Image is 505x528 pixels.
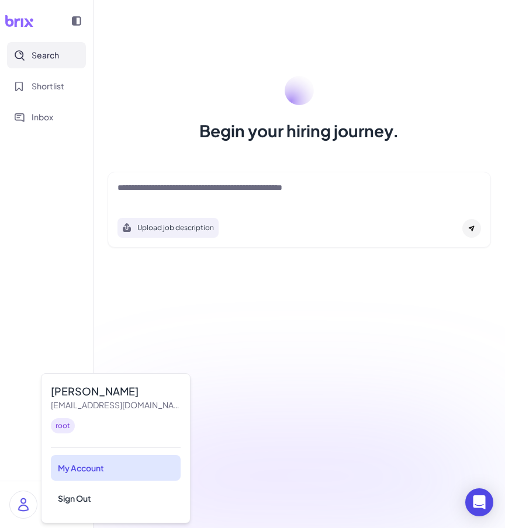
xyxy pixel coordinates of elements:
[10,491,37,518] img: user_logo.png
[32,49,59,61] span: Search
[7,104,86,130] button: Inbox
[51,399,181,411] div: calyhmz@gmail.com
[51,383,181,399] div: Heming Yang
[51,418,75,433] div: root
[199,119,399,143] h1: Begin your hiring journey.
[7,42,86,68] button: Search
[7,73,86,99] button: Shortlist
[32,111,53,123] span: Inbox
[51,455,181,481] div: My Account
[117,218,219,238] button: Search using job description
[465,488,493,516] div: Open Intercom Messenger
[51,485,181,511] div: Sign Out
[32,80,64,92] span: Shortlist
